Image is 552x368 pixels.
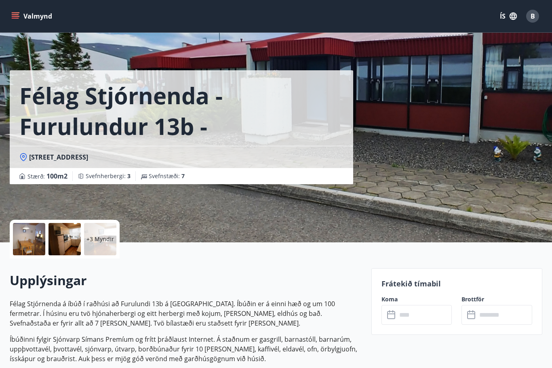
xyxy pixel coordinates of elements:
span: B [531,12,535,21]
button: ÍS [495,9,521,23]
button: menu [10,9,55,23]
span: 100 m2 [46,172,67,181]
span: 3 [127,172,131,180]
span: [STREET_ADDRESS] [29,153,88,162]
span: Svefnherbergi : [86,172,131,180]
span: Svefnstæði : [149,172,185,180]
h1: Félag Stjórnenda - Furulundur 13b - [GEOGRAPHIC_DATA] [19,80,343,141]
span: Stærð : [27,171,67,181]
p: Frátekið tímabil [381,278,532,289]
p: Íbúðinni fylgir Sjónvarp Símans Premíum og frítt þráðlaust Internet. Á staðnum er gasgrill, barna... [10,334,362,364]
button: B [523,6,542,26]
h2: Upplýsingar [10,271,362,289]
label: Brottför [461,295,532,303]
p: +3 Myndir [86,235,114,243]
label: Koma [381,295,452,303]
p: Félag Stjórnenda á íbúð í raðhúsi að Furulundi 13b á [GEOGRAPHIC_DATA]. Íbúðin er á einni hæð og ... [10,299,362,328]
span: 7 [181,172,185,180]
